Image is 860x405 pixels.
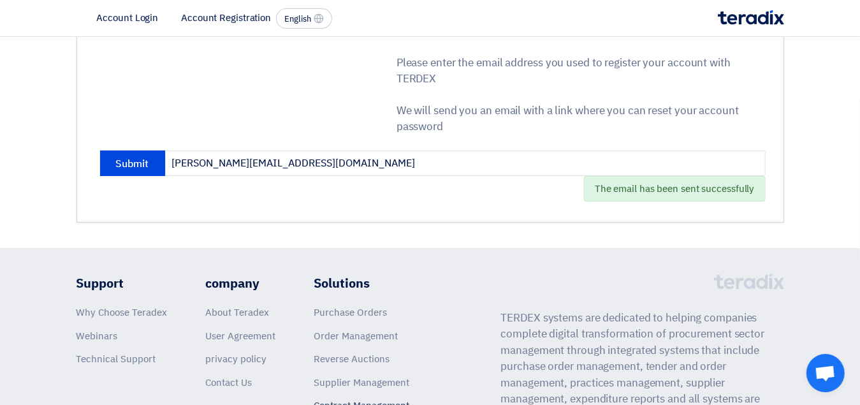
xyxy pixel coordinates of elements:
li: Solutions [314,274,465,293]
li: company [205,274,275,293]
button: Submit [100,151,165,176]
input: Enter Email [165,151,766,176]
a: About Teradex [205,306,269,320]
img: Teradix logo [718,10,784,25]
a: User Agreement [205,329,275,343]
li: Account Login [97,11,159,25]
a: Webinars [77,329,118,343]
button: English [276,8,332,29]
li: Account Registration [181,11,271,25]
div: The email has been sent successfully [584,176,765,202]
a: Reverse Auctions [314,352,390,366]
h3: Reset your password [397,20,766,40]
a: Purchase Orders [314,306,387,320]
li: Support [77,274,168,293]
a: Order Management [314,329,398,343]
a: privacy policy [205,352,266,366]
a: Technical Support [77,352,156,366]
a: Why Choose Teradex [77,306,168,320]
span: English [284,15,311,24]
a: Open chat [806,354,845,392]
a: Supplier Management [314,376,409,390]
a: Contact Us [205,376,252,390]
p: We will send you an email with a link where you can reset your account password [397,103,766,135]
p: Please enter the email address you used to register your account with TERDEX [397,55,766,87]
